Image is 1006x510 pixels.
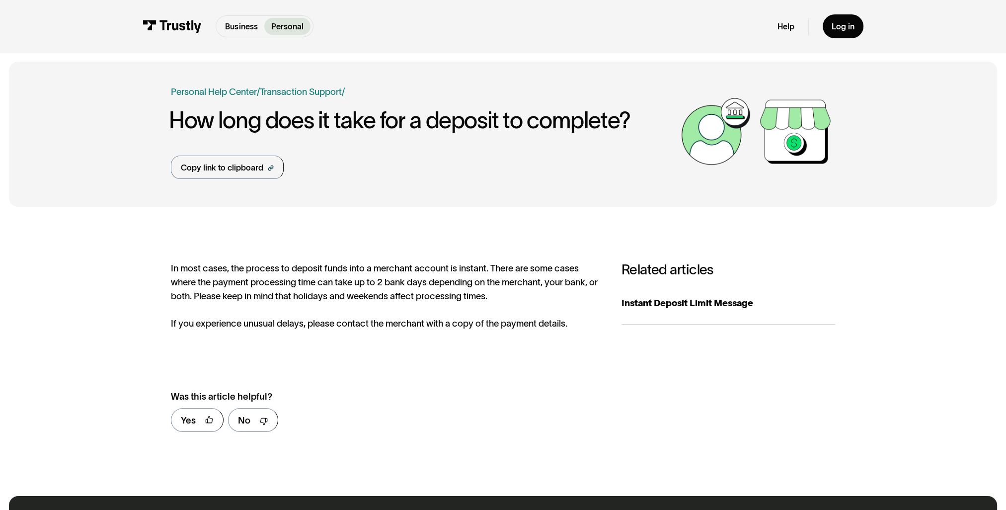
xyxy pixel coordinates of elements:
div: Was this article helpful? [171,390,574,404]
a: No [228,408,278,432]
div: Copy link to clipboard [181,162,263,173]
a: Copy link to clipboard [171,156,284,179]
div: Log in [832,21,854,32]
div: / [342,85,345,99]
div: / [257,85,260,99]
a: Yes [171,408,224,432]
div: Instant Deposit Limit Message [621,296,835,310]
div: In most cases, the process to deposit funds into a merchant account is instant. There are some ca... [171,261,598,330]
a: Instant Deposit Limit Message [621,283,835,325]
a: Log in [823,14,864,39]
a: Business [219,18,265,34]
p: Personal [271,20,304,32]
h3: Related articles [621,261,835,278]
a: Personal [264,18,310,34]
h1: How long does it take for a deposit to complete? [169,108,676,133]
img: Trustly Logo [143,20,202,32]
p: Business [225,20,257,32]
a: Help [777,21,794,32]
div: Yes [181,414,196,427]
a: Transaction Support [260,86,342,97]
div: No [238,414,250,427]
a: Personal Help Center [171,85,257,99]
